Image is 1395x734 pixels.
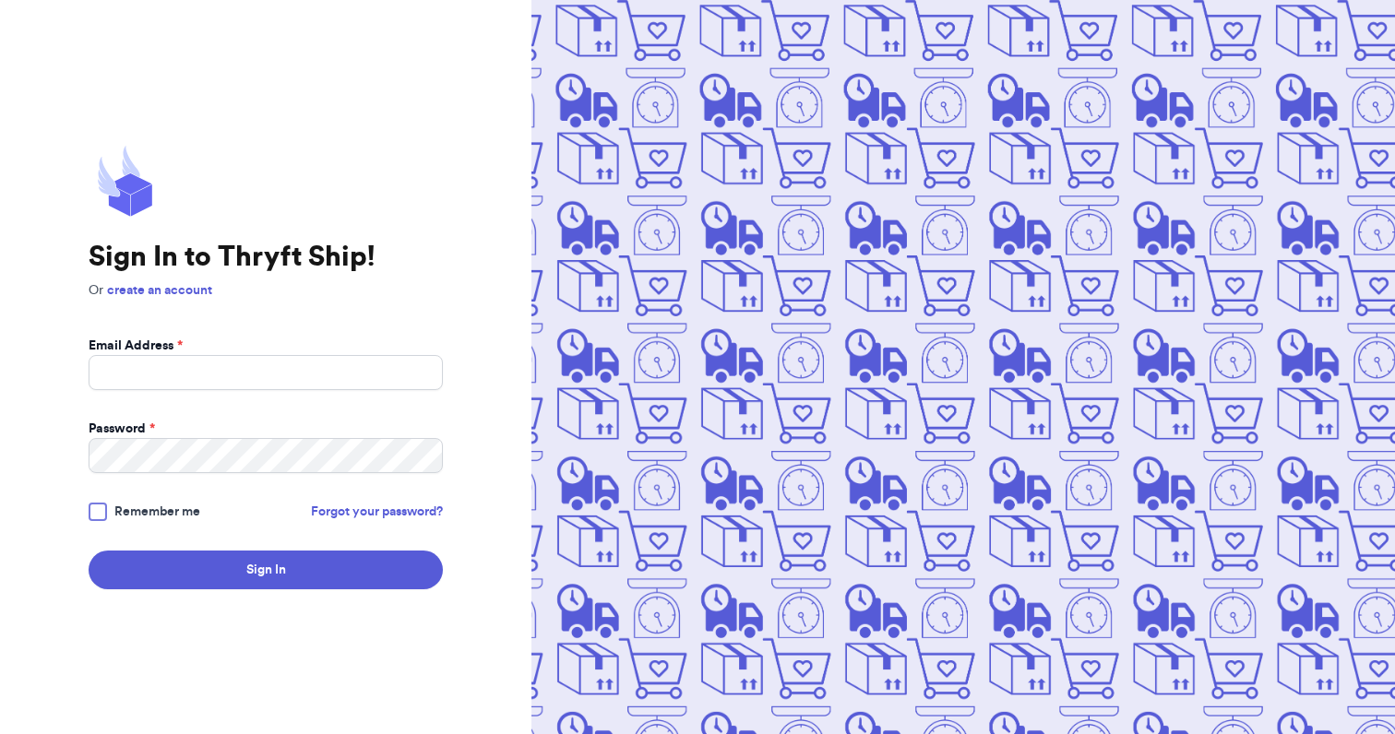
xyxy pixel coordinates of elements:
h1: Sign In to Thryft Ship! [89,241,443,274]
a: Forgot your password? [311,503,443,521]
p: Or [89,281,443,300]
label: Email Address [89,337,183,355]
a: create an account [107,284,212,297]
button: Sign In [89,550,443,589]
label: Password [89,420,155,438]
span: Remember me [114,503,200,521]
